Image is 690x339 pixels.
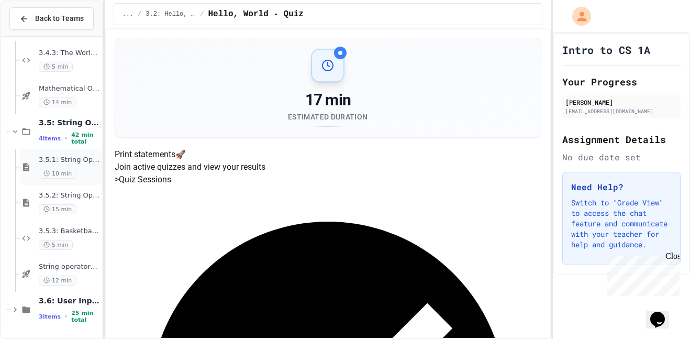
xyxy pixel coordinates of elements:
h3: Need Help? [571,181,672,193]
div: My Account [561,4,594,28]
span: ... [123,10,134,18]
span: 3.6: User Input [39,296,100,305]
div: Chat with us now!Close [4,4,72,67]
span: 5 min [39,240,73,250]
span: 3.5.2: String Operators - Review [39,191,100,200]
span: / [200,10,204,18]
h1: Intro to CS 1A [562,42,650,57]
span: Hello, World - Quiz [208,8,304,20]
span: 42 min total [71,132,99,145]
div: No due date set [562,151,681,163]
div: Estimated Duration [288,112,368,122]
h4: Print statements 🚀 [115,148,542,161]
span: 4 items [39,135,61,142]
span: 3.2: Hello, World! [146,10,196,18]
h2: Assignment Details [562,132,681,147]
span: String operators - Quiz [39,263,100,271]
span: 12 min [39,276,76,286]
iframe: chat widget [646,297,680,329]
iframe: chat widget [603,251,680,296]
h2: Your Progress [562,74,681,89]
span: 25 min total [71,310,99,323]
span: 3.5.1: String Operators [39,156,100,165]
span: 3.5: String Operators [39,118,100,127]
span: 14 min [39,97,76,107]
span: • [65,312,67,321]
h5: > Quiz Sessions [115,173,542,186]
p: Join active quizzes and view your results [115,161,542,173]
span: 10 min [39,169,76,179]
span: / [138,10,141,18]
span: 3.5.3: Basketballs and Footballs [39,227,100,236]
span: 5 min [39,62,73,72]
span: 15 min [39,204,76,214]
span: • [65,134,67,143]
div: [PERSON_NAME] [565,97,677,107]
span: 3.4.3: The World's Worst Farmers Market [39,49,100,58]
div: 17 min [288,91,368,110]
button: Back to Teams [9,7,94,30]
div: [EMAIL_ADDRESS][DOMAIN_NAME] [565,107,677,115]
span: Back to Teams [35,13,84,24]
p: Switch to "Grade View" to access the chat feature and communicate with your teacher for help and ... [571,198,672,250]
span: Mathematical Operators - Quiz [39,84,100,93]
span: 3 items [39,313,61,320]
